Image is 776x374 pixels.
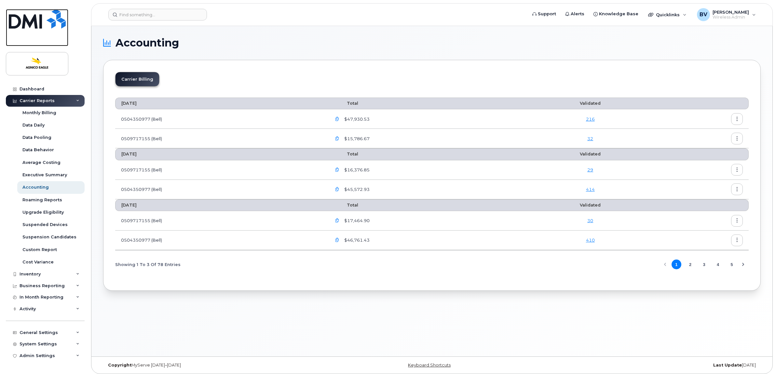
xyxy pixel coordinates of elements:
span: $45,572.93 [343,186,370,193]
span: $47,930.53 [343,116,370,122]
td: 0509717155 (Bell) [115,129,325,148]
td: 0504350977 (Bell) [115,231,325,250]
span: $16,376.85 [343,167,370,173]
th: Validated [525,98,655,109]
a: 410 [586,237,595,243]
div: [DATE] [541,363,761,368]
th: Validated [525,148,655,160]
th: [DATE] [115,148,325,160]
span: Total [331,203,358,207]
button: Page 3 [699,260,709,269]
button: Next Page [738,260,748,269]
td: 0504350977 (Bell) [115,109,325,129]
strong: Copyright [108,363,131,367]
a: Keyboard Shortcuts [408,363,451,367]
th: [DATE] [115,199,325,211]
strong: Last Update [713,363,742,367]
span: $17,464.90 [343,218,370,224]
span: Total [331,152,358,156]
button: Page 4 [713,260,723,269]
th: Validated [525,199,655,211]
td: 0504350977 (Bell) [115,180,325,199]
td: 0509717155 (Bell) [115,160,325,180]
div: MyServe [DATE]–[DATE] [103,363,322,368]
th: [DATE] [115,98,325,109]
button: Page 2 [685,260,695,269]
span: Showing 1 To 3 Of 78 Entries [115,260,181,269]
a: 414 [586,187,595,192]
button: Page 1 [672,260,681,269]
button: Page 5 [727,260,737,269]
a: 32 [587,136,593,141]
span: Total [331,101,358,106]
a: 30 [587,218,593,223]
td: 0509717155 (Bell) [115,211,325,231]
a: 216 [586,116,595,122]
span: $15,786.67 [343,136,370,142]
span: $46,761.43 [343,237,370,243]
a: 29 [587,167,593,172]
span: Accounting [116,38,179,48]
